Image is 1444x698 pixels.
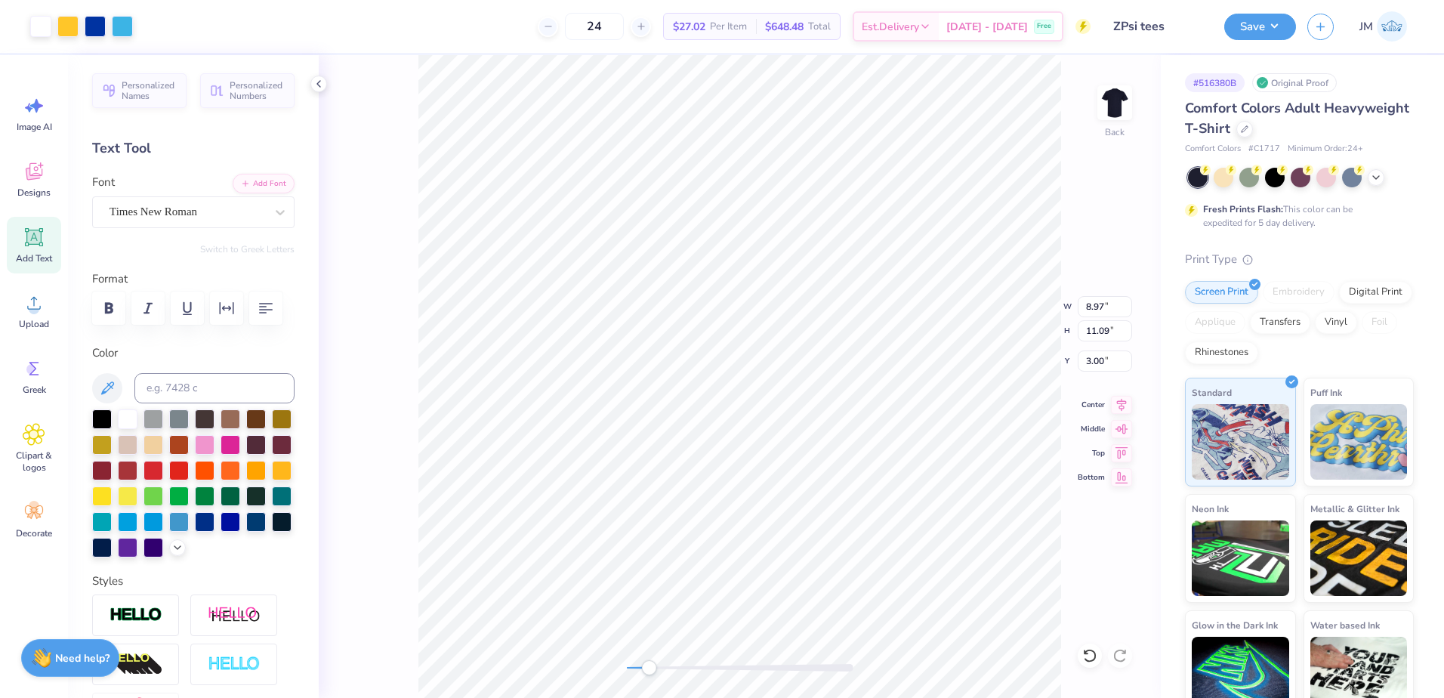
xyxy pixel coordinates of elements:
[92,344,295,362] label: Color
[1192,404,1289,480] img: Standard
[1315,311,1357,334] div: Vinyl
[1310,404,1408,480] img: Puff Ink
[110,607,162,624] img: Stroke
[16,252,52,264] span: Add Text
[230,80,285,101] span: Personalized Numbers
[134,373,295,403] input: e.g. 7428 c
[1185,143,1241,156] span: Comfort Colors
[200,243,295,255] button: Switch to Greek Letters
[1185,73,1245,92] div: # 516380B
[1185,281,1258,304] div: Screen Print
[1100,88,1130,118] img: Back
[208,606,261,625] img: Shadow
[92,138,295,159] div: Text Tool
[808,19,831,35] span: Total
[1185,99,1409,137] span: Comfort Colors Adult Heavyweight T-Shirt
[1185,251,1414,268] div: Print Type
[1037,21,1051,32] span: Free
[17,187,51,199] span: Designs
[92,573,123,590] label: Styles
[765,19,804,35] span: $648.48
[92,174,115,191] label: Font
[1310,501,1399,517] span: Metallic & Glitter Ink
[565,13,624,40] input: – –
[1078,423,1105,435] span: Middle
[16,527,52,539] span: Decorate
[1250,311,1310,334] div: Transfers
[110,653,162,677] img: 3D Illusion
[1078,471,1105,483] span: Bottom
[17,121,52,133] span: Image AI
[122,80,177,101] span: Personalized Names
[641,660,656,675] div: Accessibility label
[92,73,187,108] button: Personalized Names
[1288,143,1363,156] span: Minimum Order: 24 +
[92,270,295,288] label: Format
[946,19,1028,35] span: [DATE] - [DATE]
[200,73,295,108] button: Personalized Numbers
[673,19,705,35] span: $27.02
[1203,202,1389,230] div: This color can be expedited for 5 day delivery.
[1185,311,1245,334] div: Applique
[1185,341,1258,364] div: Rhinestones
[55,651,110,666] strong: Need help?
[1377,11,1407,42] img: Joshua Malaki
[1263,281,1334,304] div: Embroidery
[9,449,59,474] span: Clipart & logos
[1339,281,1412,304] div: Digital Print
[1252,73,1337,92] div: Original Proof
[1192,385,1232,400] span: Standard
[1192,617,1278,633] span: Glow in the Dark Ink
[1310,520,1408,596] img: Metallic & Glitter Ink
[1248,143,1280,156] span: # C1717
[710,19,747,35] span: Per Item
[23,384,46,396] span: Greek
[1310,617,1380,633] span: Water based Ink
[1078,399,1105,411] span: Center
[1192,520,1289,596] img: Neon Ink
[1105,125,1125,139] div: Back
[862,19,919,35] span: Est. Delivery
[1203,203,1283,215] strong: Fresh Prints Flash:
[1359,18,1373,36] span: JM
[1224,14,1296,40] button: Save
[208,656,261,673] img: Negative Space
[1353,11,1414,42] a: JM
[1362,311,1397,334] div: Foil
[1310,385,1342,400] span: Puff Ink
[1102,11,1213,42] input: Untitled Design
[233,174,295,193] button: Add Font
[1192,501,1229,517] span: Neon Ink
[1078,447,1105,459] span: Top
[19,318,49,330] span: Upload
